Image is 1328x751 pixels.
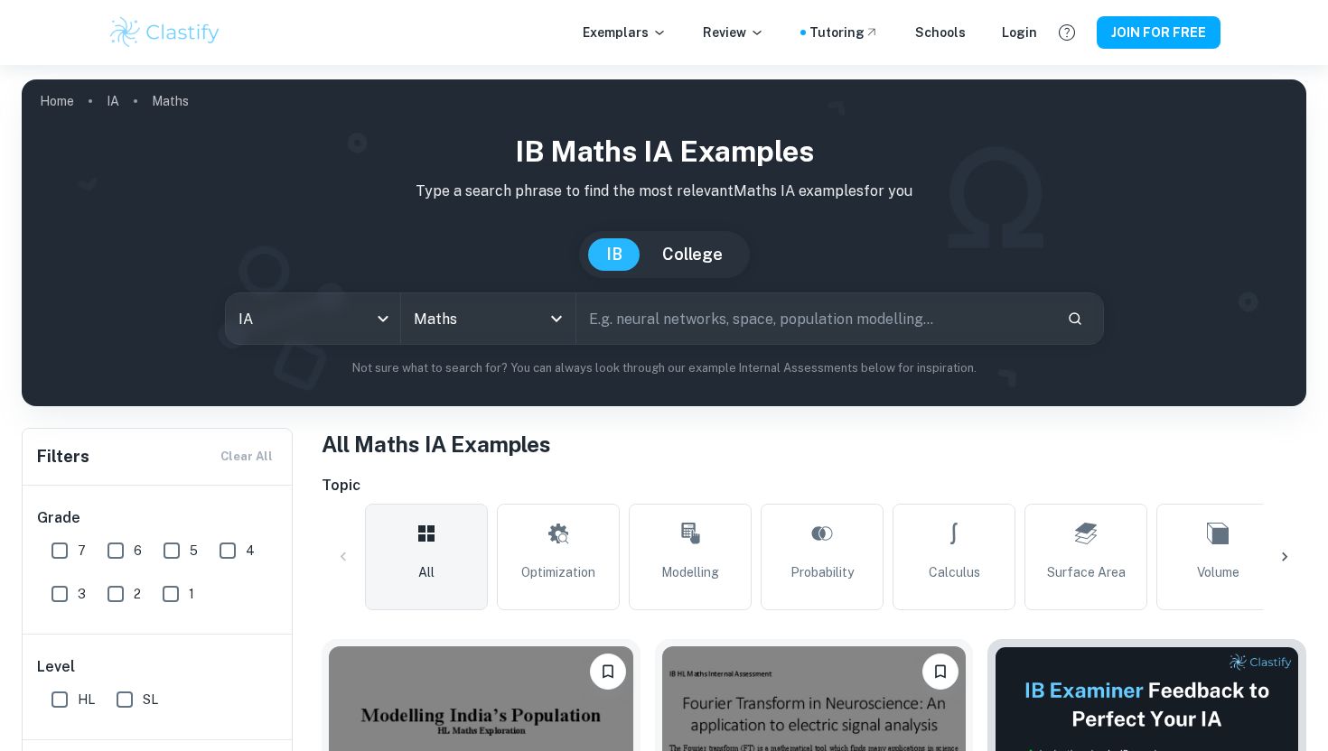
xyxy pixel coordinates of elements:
[521,562,595,582] span: Optimization
[1097,16,1220,49] button: JOIN FOR FREE
[1197,562,1239,582] span: Volume
[108,14,222,51] img: Clastify logo
[152,91,189,111] p: Maths
[189,584,194,604] span: 1
[107,88,119,114] a: IA
[134,541,142,561] span: 6
[1052,17,1082,48] button: Help and Feedback
[322,428,1306,460] h1: All Maths IA Examples
[583,23,667,42] p: Exemplars
[143,690,158,709] span: SL
[915,23,966,42] a: Schools
[809,23,879,42] a: Tutoring
[576,293,1052,344] input: E.g. neural networks, space, population modelling...
[322,475,1306,496] h6: Topic
[40,88,74,114] a: Home
[418,562,435,582] span: All
[37,444,89,469] h6: Filters
[78,584,86,604] span: 3
[790,562,854,582] span: Probability
[703,23,764,42] p: Review
[661,562,719,582] span: Modelling
[544,306,569,331] button: Open
[644,238,741,271] button: College
[36,359,1292,377] p: Not sure what to search for? You can always look through our example Internal Assessments below f...
[929,562,980,582] span: Calculus
[246,541,255,561] span: 4
[190,541,198,561] span: 5
[588,238,641,271] button: IB
[36,181,1292,202] p: Type a search phrase to find the most relevant Maths IA examples for you
[1002,23,1037,42] a: Login
[922,654,959,690] button: Please log in to bookmark exemplars
[590,654,626,690] button: Please log in to bookmark exemplars
[1060,303,1090,334] button: Search
[22,79,1306,406] img: profile cover
[37,656,279,678] h6: Level
[78,690,95,709] span: HL
[1047,562,1126,582] span: Surface Area
[37,507,279,529] h6: Grade
[36,130,1292,173] h1: IB Maths IA examples
[78,541,86,561] span: 7
[134,584,141,604] span: 2
[226,293,400,344] div: IA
